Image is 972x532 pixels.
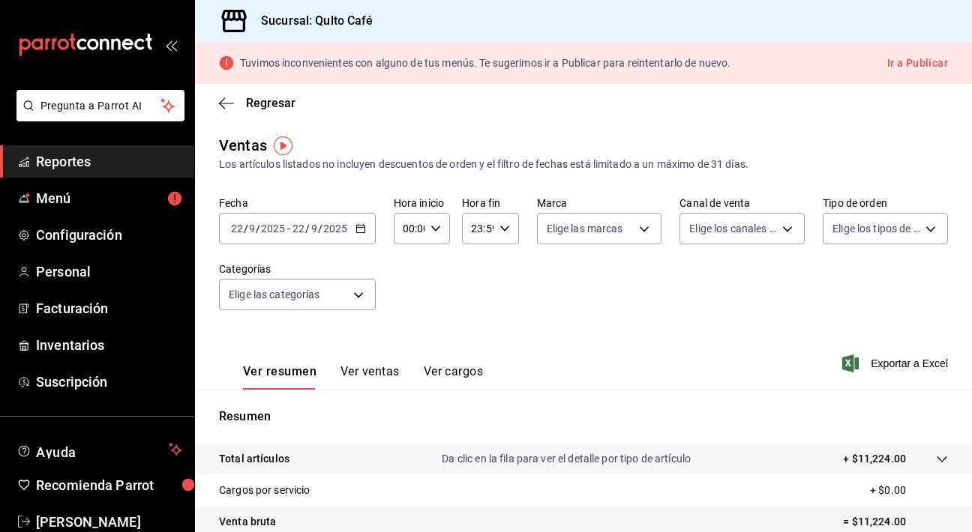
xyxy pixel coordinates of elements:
[165,39,177,51] button: open_drawer_menu
[229,287,320,302] span: Elige las categorías
[36,372,182,392] span: Suscripción
[318,223,322,235] span: /
[292,223,305,235] input: --
[244,223,248,235] span: /
[462,198,518,208] label: Hora fin
[40,98,161,114] span: Pregunta a Parrot AI
[219,198,376,208] label: Fecha
[256,223,260,235] span: /
[537,198,662,208] label: Marca
[230,223,244,235] input: --
[845,354,948,372] button: Exportar a Excel
[219,408,948,426] p: Resumen
[547,221,623,236] span: Elige las marcas
[16,90,184,121] button: Pregunta a Parrot AI
[274,136,292,155] img: Tooltip marker
[219,96,295,110] button: Regresar
[219,483,310,498] p: Cargos por servicio
[240,58,730,68] p: Tuvimos inconvenientes con alguno de tus menús. Te sugerimos ir a Publicar para reintentarlo de n...
[679,198,805,208] label: Canal de venta
[442,451,691,467] p: Da clic en la fila para ver el detalle por tipo de artículo
[843,514,948,530] p: = $11,224.00
[36,151,182,172] span: Reportes
[689,221,777,236] span: Elige los canales de venta
[887,54,948,73] button: Ir a Publicar
[394,198,450,208] label: Hora inicio
[219,451,289,467] p: Total artículos
[219,157,948,172] div: Los artículos listados no incluyen descuentos de orden y el filtro de fechas está limitado a un m...
[260,223,286,235] input: ----
[424,364,484,390] button: Ver cargos
[322,223,348,235] input: ----
[36,298,182,318] span: Facturación
[36,188,182,208] span: Menú
[246,96,295,110] span: Regresar
[249,12,373,30] h3: Sucursal: Qulto Café
[310,223,318,235] input: --
[340,364,400,390] button: Ver ventas
[36,262,182,282] span: Personal
[243,364,483,390] div: navigation tabs
[823,198,948,208] label: Tipo de orden
[219,264,376,274] label: Categorías
[287,223,290,235] span: -
[36,475,182,495] span: Recomienda Parrot
[243,364,316,390] button: Ver resumen
[36,441,163,459] span: Ayuda
[10,109,184,124] a: Pregunta a Parrot AI
[248,223,256,235] input: --
[843,451,906,467] p: + $11,224.00
[36,335,182,355] span: Inventarios
[219,134,267,157] div: Ventas
[36,225,182,245] span: Configuración
[870,483,948,498] p: + $0.00
[219,514,276,530] p: Venta bruta
[36,512,182,532] span: [PERSON_NAME]
[832,221,920,236] span: Elige los tipos de orden
[305,223,310,235] span: /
